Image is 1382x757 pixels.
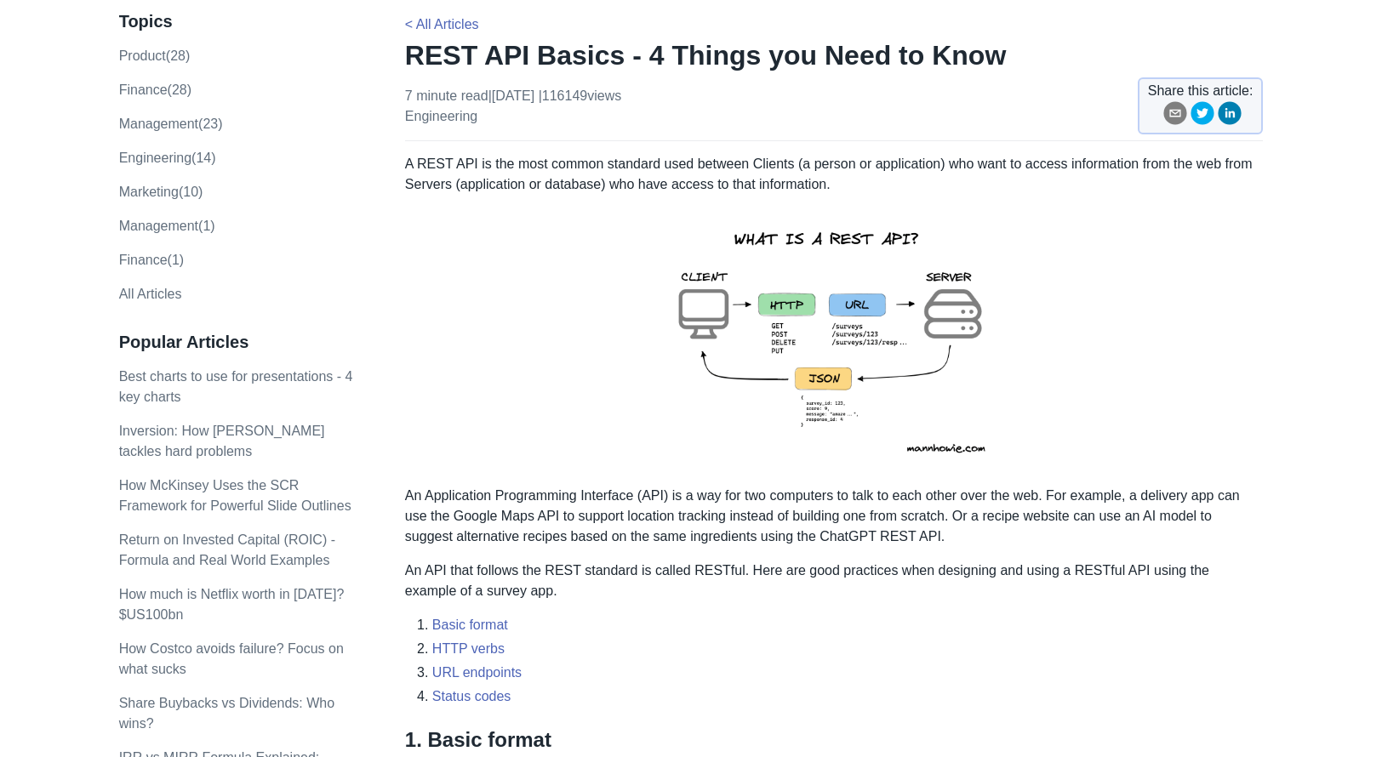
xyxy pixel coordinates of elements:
a: marketing(10) [119,185,203,199]
a: engineering [405,109,477,123]
a: HTTP verbs [432,641,505,656]
button: email [1163,101,1187,131]
a: All Articles [119,287,182,301]
h3: Popular Articles [119,332,369,353]
img: rest-api [648,208,1020,472]
p: An Application Programming Interface (API) is a way for two computers to talk to each other over ... [405,486,1264,547]
a: < All Articles [405,17,479,31]
p: An API that follows the REST standard is called RESTful. Here are good practices when designing a... [405,561,1264,601]
h1: REST API Basics - 4 Things you Need to Know [405,38,1264,72]
p: A REST API is the most common standard used between Clients (a person or application) who want to... [405,154,1264,195]
p: 7 minute read | [DATE] [405,86,621,127]
a: Finance(1) [119,253,184,267]
a: How much is Netflix worth in [DATE]? $US100bn [119,587,345,622]
a: management(23) [119,117,223,131]
a: URL endpoints [432,665,522,680]
a: Management(1) [119,219,215,233]
a: How Costco avoids failure? Focus on what sucks [119,641,344,676]
a: Basic format [432,618,508,632]
a: Return on Invested Capital (ROIC) - Formula and Real World Examples [119,532,335,567]
a: Status codes [432,689,511,703]
a: finance(28) [119,83,191,97]
a: Inversion: How [PERSON_NAME] tackles hard problems [119,424,325,458]
button: twitter [1191,101,1214,131]
h3: Topics [119,11,369,32]
a: engineering(14) [119,151,216,165]
a: Best charts to use for presentations - 4 key charts [119,369,353,404]
span: Share this article: [1148,81,1254,101]
span: | 116149 views [539,88,622,103]
a: product(28) [119,48,191,63]
a: How McKinsey Uses the SCR Framework for Powerful Slide Outlines [119,478,351,513]
button: linkedin [1218,101,1242,131]
a: Share Buybacks vs Dividends: Who wins? [119,696,334,731]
